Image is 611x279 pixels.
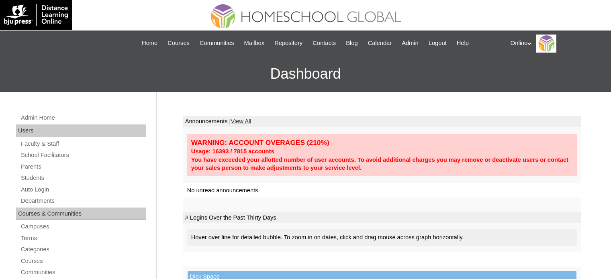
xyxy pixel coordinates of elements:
span: Admin [402,39,419,48]
a: Admin [398,39,423,48]
span: Logout [429,39,447,48]
span: Blog [346,39,358,48]
a: Auto Login [20,185,146,195]
span: Calendar [368,39,392,48]
a: Repository [270,39,307,48]
strong: Usage: 16393 / 7815 accounts [191,148,274,155]
div: You have exceeded your allotted number of user accounts. To avoid additional charges you may remo... [191,156,573,172]
a: Calendar [364,39,396,48]
a: Courses [20,256,146,266]
a: Mailbox [240,39,269,48]
a: Admin Home [20,113,146,123]
span: Communities [200,39,234,48]
span: Contacts [313,39,336,48]
td: # Logins Over the Past Thirty Days [183,212,581,224]
div: Courses & Communities [16,208,146,220]
span: Repository [274,39,302,48]
a: Terms [20,233,146,243]
span: Home [142,39,157,48]
div: WARNING: ACCOUNT OVERAGES (210%) [191,138,573,147]
a: Faculty & Staff [20,139,146,149]
a: View All [231,118,251,124]
a: Blog [342,39,362,48]
img: logo-white.png [4,4,68,26]
a: Parents [20,162,146,172]
td: Announcements | [183,116,581,127]
h3: Dashboard [4,56,607,92]
td: No unread announcements. [183,183,581,198]
div: Online [511,35,603,53]
div: Users [16,124,146,137]
a: Categories [20,244,146,255]
a: Communities [196,39,238,48]
a: School Facilitators [20,150,146,160]
span: Help [457,39,469,48]
span: Courses [168,39,190,48]
div: Hover over line for detailed bubble. To zoom in on dates, click and drag mouse across graph horiz... [187,229,577,246]
a: Campuses [20,222,146,232]
a: Home [138,39,161,48]
span: Mailbox [244,39,265,48]
a: Departments [20,196,146,206]
a: Logout [425,39,451,48]
a: Contacts [309,39,340,48]
a: Help [453,39,473,48]
a: Courses [163,39,194,48]
img: Online Academy [536,35,556,53]
a: Communities [20,267,146,277]
a: Students [20,173,146,183]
